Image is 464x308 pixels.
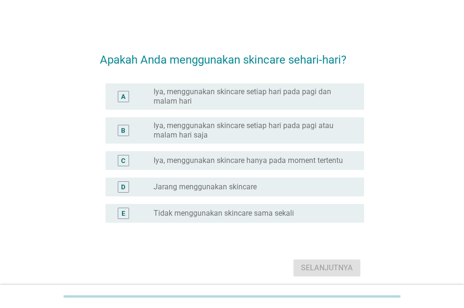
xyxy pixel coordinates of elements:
div: A [121,91,125,101]
label: Iya, menggunakan skincare hanya pada moment tertentu [154,156,343,165]
div: C [121,155,125,165]
h2: Apakah Anda menggunakan skincare sehari-hari? [100,42,364,68]
div: B [121,125,125,135]
label: Jarang menggunakan skincare [154,182,257,192]
label: Tidak menggunakan skincare sama sekali [154,209,294,218]
label: Iya, menggunakan skincare setiap hari pada pagi dan malam hari [154,87,349,106]
label: Iya, menggunakan skincare setiap hari pada pagi atau malam hari saja [154,121,349,140]
div: D [121,182,125,192]
div: E [122,208,125,218]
